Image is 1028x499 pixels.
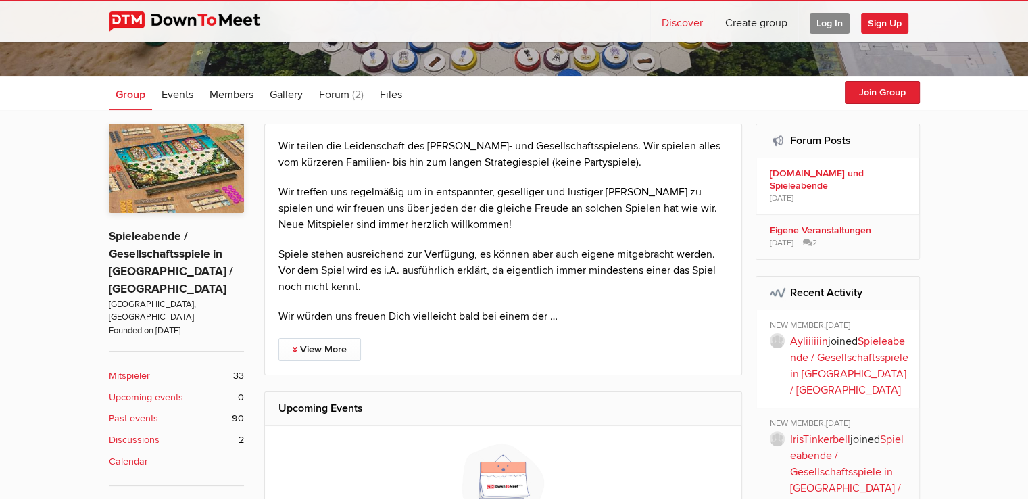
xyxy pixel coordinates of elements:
[714,1,798,42] a: Create group
[756,215,919,259] a: Eigene Veranstaltungen [DATE] 2
[270,88,303,101] span: Gallery
[770,168,910,192] b: [DOMAIN_NAME] und Spieleabende
[109,433,160,448] b: Discussions
[790,134,851,147] a: Forum Posts
[210,88,253,101] span: Members
[278,246,729,295] p: Spiele stehen ausreichend zur Verfügung, es können aber auch eigene mitgebracht werden. Vor dem S...
[278,392,729,425] h2: Upcoming Events
[109,390,183,405] b: Upcoming events
[826,418,850,429] span: [DATE]
[770,224,910,237] b: Eigene Veranstaltungen
[109,454,244,469] a: Calendar
[826,320,850,331] span: [DATE]
[109,369,244,383] a: Mitspieler 33
[756,158,919,214] a: [DOMAIN_NAME] und Spieleabende [DATE]
[845,81,920,104] button: Join Group
[352,88,364,101] span: (2)
[263,76,310,110] a: Gallery
[861,13,908,34] span: Sign Up
[155,76,200,110] a: Events
[109,411,244,426] a: Past events 90
[790,433,850,446] a: IrisTinkerbell
[116,88,145,101] span: Group
[232,411,244,426] span: 90
[203,76,260,110] a: Members
[278,138,729,170] p: Wir teilen die Leidenschaft des [PERSON_NAME]- und Gesellschaftsspielens. Wir spielen alles vom k...
[770,418,910,431] div: NEW MEMBER,
[810,13,850,34] span: Log In
[373,76,409,110] a: Files
[278,338,361,361] a: View More
[861,1,919,42] a: Sign Up
[770,193,793,205] span: [DATE]
[109,390,244,405] a: Upcoming events 0
[278,308,729,325] p: Wir würden uns freuen Dich vielleicht bald bei einem der …
[109,454,148,469] b: Calendar
[319,88,349,101] span: Forum
[790,335,828,348] a: Ayliiiiiin
[109,76,152,110] a: Group
[770,320,910,333] div: NEW MEMBER,
[770,237,793,249] span: [DATE]
[109,369,150,383] b: Mitspieler
[312,76,370,110] a: Forum (2)
[380,88,402,101] span: Files
[109,325,244,337] span: Founded on [DATE]
[278,184,729,233] p: Wir treffen uns regelmäßig um in entspannter, geselliger und lustiger [PERSON_NAME] zu spielen un...
[109,411,158,426] b: Past events
[109,124,244,213] img: Spieleabende / Gesellschaftsspiele in Jena / Thüringen
[162,88,193,101] span: Events
[799,1,860,42] a: Log In
[109,433,244,448] a: Discussions 2
[651,1,714,42] a: Discover
[109,11,281,32] img: DownToMeet
[803,237,817,249] span: 2
[109,298,244,325] span: [GEOGRAPHIC_DATA], [GEOGRAPHIC_DATA]
[790,333,910,398] p: joined
[233,369,244,383] span: 33
[238,390,244,405] span: 0
[770,277,906,309] h2: Recent Activity
[239,433,244,448] span: 2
